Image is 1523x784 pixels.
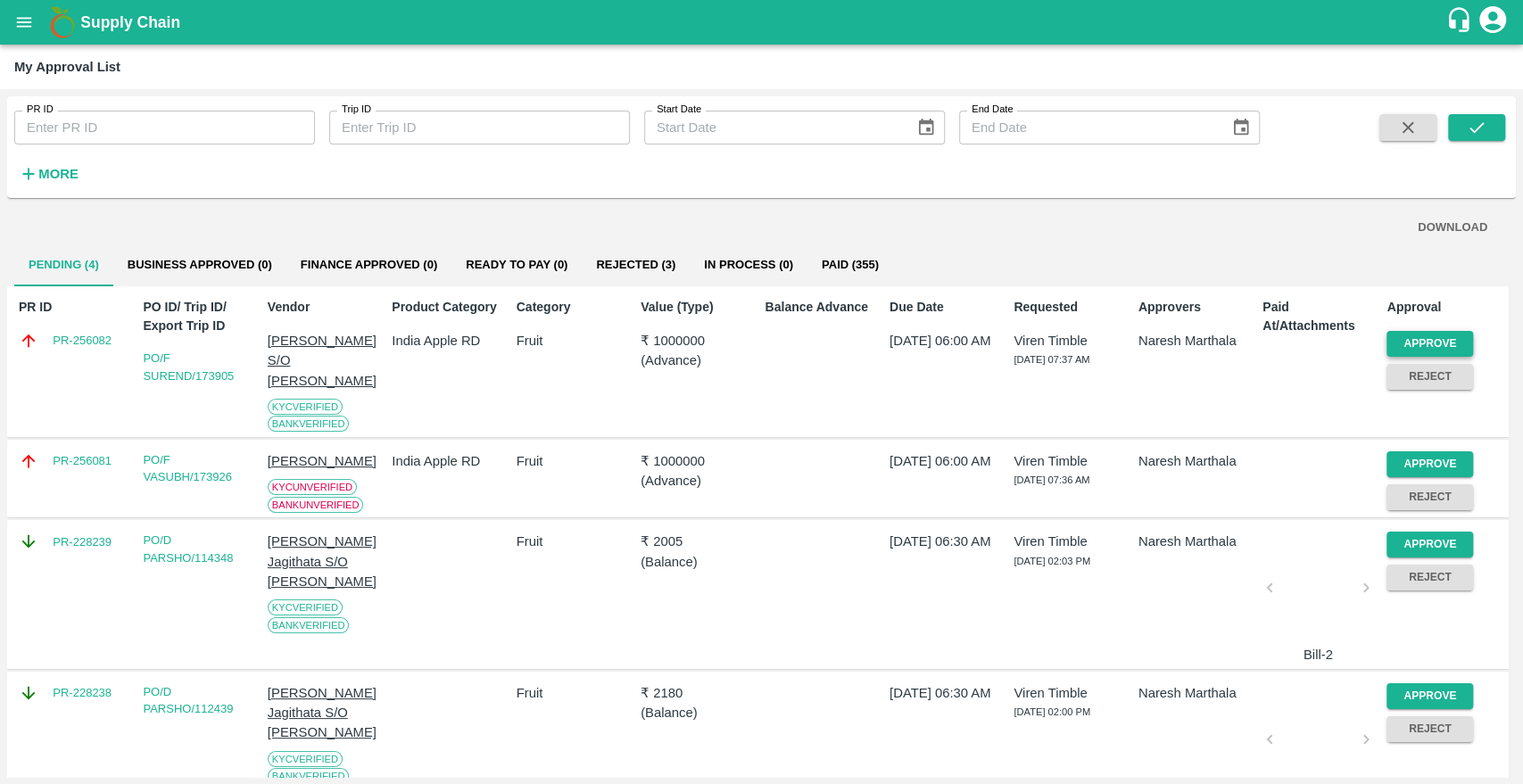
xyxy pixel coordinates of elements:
[644,111,902,144] input: Start Date
[14,111,315,144] input: Enter PR ID
[268,451,385,471] p: [PERSON_NAME]
[641,552,757,572] p: ( Balance )
[890,451,1006,471] p: [DATE] 06:00 AM
[1277,645,1359,664] p: Bill-2
[268,479,357,495] span: KYC Unverified
[342,103,371,117] label: Trip ID
[143,298,260,335] p: PO ID/ Trip ID/ Export Trip ID
[19,298,136,317] p: PR ID
[268,599,343,615] span: KYC Verified
[53,533,112,551] a: PR-228239
[1386,451,1473,477] button: Approve
[890,331,1006,351] p: [DATE] 06:00 AM
[1411,212,1494,243] button: DOWNLOAD
[657,103,701,117] label: Start Date
[1014,475,1089,485] span: [DATE] 07:36 AM
[268,497,364,513] span: Bank Unverified
[268,298,385,317] p: Vendor
[517,683,633,703] p: Fruit
[268,683,385,743] p: [PERSON_NAME] Jagithata S/O [PERSON_NAME]
[1014,451,1130,471] p: Viren Timble
[807,243,893,286] button: Paid (355)
[1014,298,1130,317] p: Requested
[690,243,807,286] button: In Process (0)
[1138,331,1255,351] p: Naresh Marthala
[268,331,385,391] p: [PERSON_NAME] S/O [PERSON_NAME]
[143,685,233,716] a: PO/D PARSHO/112439
[268,617,350,633] span: Bank Verified
[517,451,633,471] p: Fruit
[1014,683,1130,703] p: Viren Timble
[1445,6,1477,38] div: customer-support
[517,331,633,351] p: Fruit
[1386,364,1473,390] button: Reject
[1386,565,1473,590] button: Reject
[14,55,120,78] div: My Approval List
[329,111,630,144] input: Enter Trip ID
[268,399,343,415] span: KYC Verified
[1014,556,1090,566] span: [DATE] 02:03 PM
[1014,532,1130,551] p: Viren Timble
[53,684,112,702] a: PR-228238
[14,159,83,189] button: More
[268,416,350,432] span: Bank Verified
[1014,706,1090,717] span: [DATE] 02:00 PM
[4,2,45,43] button: open drawer
[641,532,757,551] p: ₹ 2005
[1224,111,1258,144] button: Choose date
[113,243,286,286] button: Business Approved (0)
[392,451,509,471] p: India Apple RD
[53,452,112,470] a: PR-256081
[890,532,1006,551] p: [DATE] 06:30 AM
[890,683,1006,703] p: [DATE] 06:30 AM
[641,451,757,471] p: ₹ 1000000
[1138,532,1255,551] p: Naresh Marthala
[80,13,180,31] b: Supply Chain
[53,332,112,350] a: PR-256082
[143,351,234,383] a: PO/F SUREND/173905
[1138,451,1255,471] p: Naresh Marthala
[972,103,1013,117] label: End Date
[1386,683,1473,709] button: Approve
[1386,716,1473,742] button: Reject
[1477,4,1509,41] div: account of current user
[517,298,633,317] p: Category
[268,532,385,591] p: [PERSON_NAME] Jagithata S/O [PERSON_NAME]
[38,167,79,181] strong: More
[1386,331,1473,357] button: Approve
[45,4,80,40] img: logo
[959,111,1217,144] input: End Date
[143,453,232,484] a: PO/F VASUBH/173926
[14,243,113,286] button: Pending (4)
[451,243,582,286] button: Ready To Pay (0)
[1262,298,1379,335] p: Paid At/Attachments
[765,298,882,317] p: Balance Advance
[641,703,757,722] p: ( Balance )
[641,351,757,370] p: ( Advance )
[268,751,343,767] span: KYC Verified
[1386,298,1503,317] p: Approval
[641,298,757,317] p: Value (Type)
[27,103,54,117] label: PR ID
[392,298,509,317] p: Product Category
[80,10,1445,35] a: Supply Chain
[286,243,451,286] button: Finance Approved (0)
[890,298,1006,317] p: Due Date
[1138,298,1255,317] p: Approvers
[268,768,350,784] span: Bank Verified
[1014,354,1089,365] span: [DATE] 07:37 AM
[641,331,757,351] p: ₹ 1000000
[909,111,943,144] button: Choose date
[582,243,690,286] button: Rejected (3)
[641,471,757,491] p: ( Advance )
[1386,484,1473,510] button: Reject
[392,331,509,351] p: India Apple RD
[143,533,233,565] a: PO/D PARSHO/114348
[1386,532,1473,557] button: Approve
[641,683,757,703] p: ₹ 2180
[1014,331,1130,351] p: Viren Timble
[517,532,633,551] p: Fruit
[1138,683,1255,703] p: Naresh Marthala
